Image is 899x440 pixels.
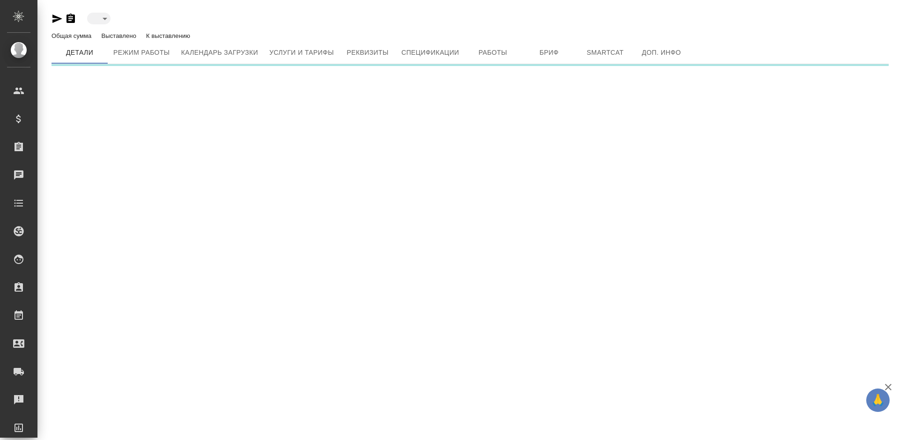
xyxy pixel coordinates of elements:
[101,32,139,39] p: Выставлено
[583,47,628,59] span: Smartcat
[181,47,258,59] span: Календарь загрузки
[52,13,63,24] button: Скопировать ссылку для ЯМессенджера
[471,47,516,59] span: Работы
[87,13,111,24] div: ​
[527,47,572,59] span: Бриф
[345,47,390,59] span: Реквизиты
[113,47,170,59] span: Режим работы
[401,47,459,59] span: Спецификации
[52,32,94,39] p: Общая сумма
[57,47,102,59] span: Детали
[639,47,684,59] span: Доп. инфо
[870,390,886,410] span: 🙏
[146,32,192,39] p: К выставлению
[866,389,890,412] button: 🙏
[65,13,76,24] button: Скопировать ссылку
[269,47,334,59] span: Услуги и тарифы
